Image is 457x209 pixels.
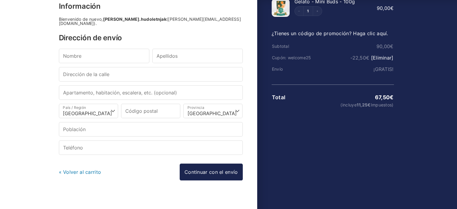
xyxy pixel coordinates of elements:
th: Total [272,94,312,100]
input: Código postal [121,104,180,118]
span: € [390,43,393,49]
input: Nombre [59,49,149,63]
span: € [366,55,369,61]
input: Dirección de la calle [59,67,243,81]
span: € [367,102,370,107]
input: Teléfono [59,140,243,155]
strong: [PERSON_NAME].hudoletnjak [103,17,167,22]
h3: Información [59,3,243,10]
input: Población [59,122,243,137]
a: ¿Tienes un código de promoción? Haga clic aquí. [272,30,388,36]
small: (incluye Impuestos) [312,103,393,107]
span: 22,50 [352,55,369,61]
td: - [312,55,394,60]
input: Apartamento, habitación, escalera, etc. (opcional) [59,85,243,100]
a: « Volver al carrito [59,169,101,175]
bdi: 90,00 [377,5,394,11]
a: Continuar con el envío [180,164,243,180]
bdi: 67,50 [375,94,394,100]
bdi: 90,00 [376,43,394,49]
th: Cupón: welcome25 [272,55,312,60]
span: € [390,94,393,100]
a: Edit [304,9,313,13]
th: Envío [272,67,312,72]
span: 11,25 [357,102,371,107]
td: ¡GRATIS! [312,66,394,72]
th: Subtotal [272,44,312,49]
input: Apellidos [152,49,243,63]
h3: Dirección de envío [59,34,243,41]
button: Decrement [295,7,304,16]
button: Increment [313,7,322,16]
a: [Eliminar] [371,55,394,61]
span: € [390,5,394,11]
div: Bienvenido de nuevo, ([PERSON_NAME][EMAIL_ADDRESS][DOMAIN_NAME]). [59,17,243,26]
